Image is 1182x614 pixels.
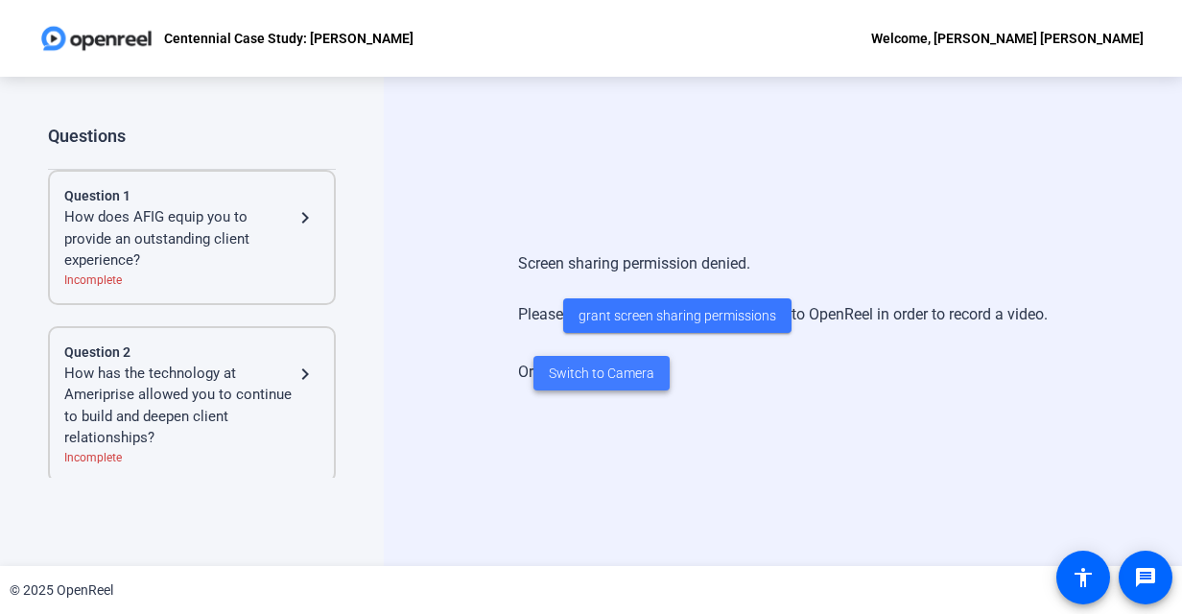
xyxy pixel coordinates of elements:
mat-icon: navigate_next [294,206,317,229]
mat-icon: accessibility [1072,566,1095,589]
div: © 2025 OpenReel [10,580,113,601]
div: Welcome, [PERSON_NAME] [PERSON_NAME] [871,27,1144,50]
div: Incomplete [64,272,319,289]
span: grant screen sharing permissions [579,306,776,326]
img: OpenReel logo [38,19,154,58]
button: Switch to Camera [533,356,670,390]
mat-icon: message [1134,566,1157,589]
div: How has the technology at Ameriprise allowed you to continue to build and deepen client relations... [64,363,294,449]
div: Questions [48,125,336,148]
span: Switch to Camera [549,364,654,384]
p: Centennial Case Study: [PERSON_NAME] [164,27,414,50]
mat-icon: navigate_next [294,363,317,386]
div: How does AFIG equip you to provide an outstanding client experience? [64,206,294,272]
div: Screen sharing permission denied. Please to OpenReel in order to record a video. Or [518,233,1048,410]
div: Question 1 [64,186,319,206]
div: Incomplete [64,449,319,466]
div: Question 2 [64,342,319,363]
button: grant screen sharing permissions [563,298,792,333]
